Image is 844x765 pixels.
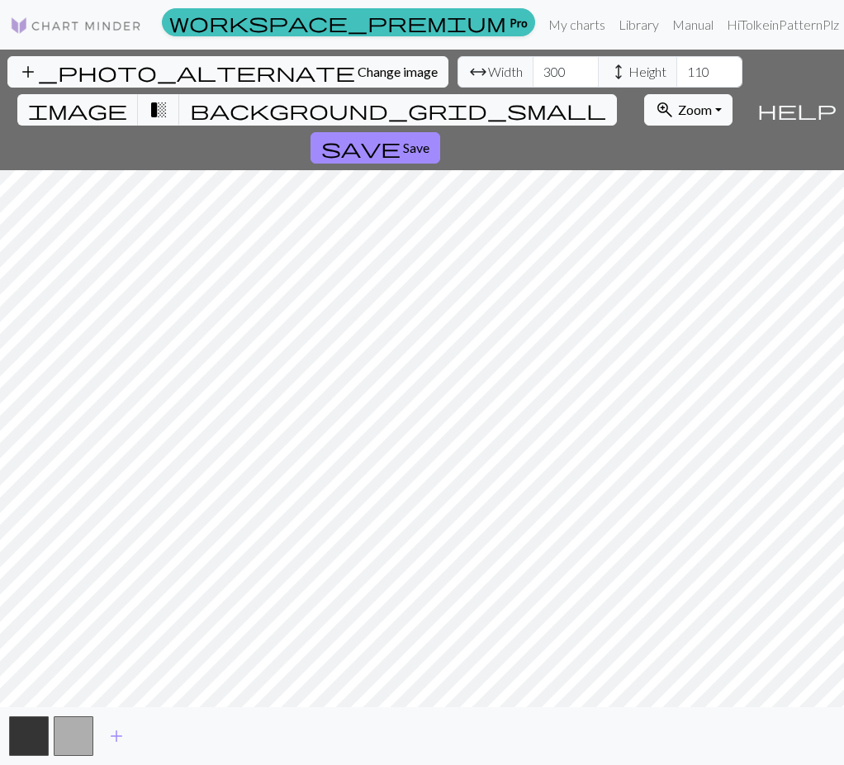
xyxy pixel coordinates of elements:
span: zoom_in [655,98,675,121]
button: Add color [96,720,137,752]
span: Zoom [678,102,712,117]
a: Library [612,8,666,41]
span: background_grid_small [190,98,606,121]
span: help [757,98,837,121]
span: image [28,98,127,121]
span: add_photo_alternate [18,60,355,83]
span: save [321,136,401,159]
span: add [107,725,126,748]
a: My charts [542,8,612,41]
img: Logo [10,16,142,36]
span: Save [403,140,429,155]
span: workspace_premium [169,11,506,34]
button: Change image [7,56,448,88]
button: Save [311,132,440,164]
a: Pro [162,8,535,36]
span: Width [488,62,523,82]
button: Zoom [644,94,733,126]
button: Help [750,50,844,170]
span: Height [628,62,666,82]
span: height [609,60,628,83]
span: arrow_range [468,60,488,83]
span: transition_fade [149,98,168,121]
a: Manual [666,8,720,41]
span: Change image [358,64,438,79]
